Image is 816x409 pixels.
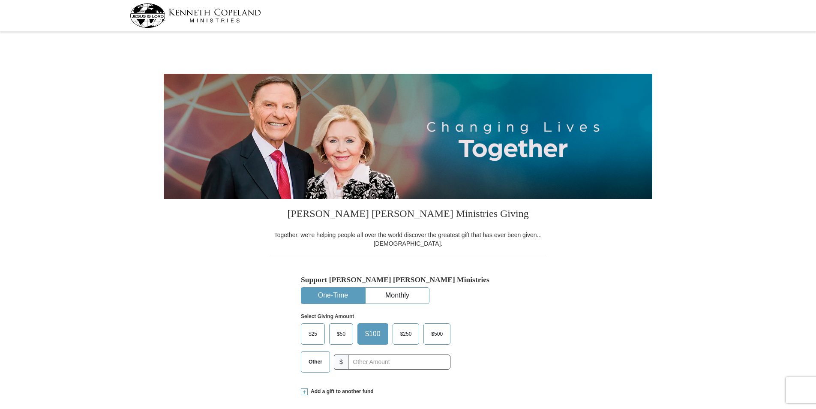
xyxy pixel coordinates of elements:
[301,288,365,304] button: One-Time
[427,328,447,340] span: $500
[269,231,547,248] div: Together, we're helping people all over the world discover the greatest gift that has ever been g...
[304,328,321,340] span: $25
[269,199,547,231] h3: [PERSON_NAME] [PERSON_NAME] Ministries Giving
[301,313,354,319] strong: Select Giving Amount
[396,328,416,340] span: $250
[308,388,374,395] span: Add a gift to another fund
[304,355,327,368] span: Other
[361,328,385,340] span: $100
[130,3,261,28] img: kcm-header-logo.svg
[333,328,350,340] span: $50
[334,355,348,370] span: $
[348,355,450,370] input: Other Amount
[366,288,429,304] button: Monthly
[301,275,515,284] h5: Support [PERSON_NAME] [PERSON_NAME] Ministries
